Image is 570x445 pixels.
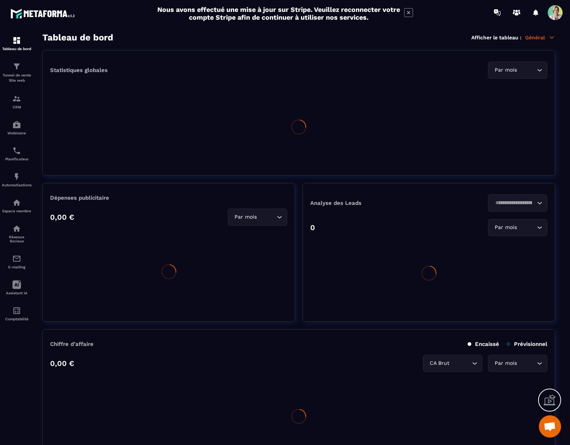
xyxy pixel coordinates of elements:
[2,183,32,187] p: Automatisations
[518,66,535,74] input: Search for option
[2,275,32,301] a: Assistant IA
[50,194,287,201] p: Dépenses publicitaire
[50,359,74,368] p: 0,00 €
[50,213,74,222] p: 0,00 €
[518,359,535,367] input: Search for option
[2,73,32,83] p: Tunnel de vente Site web
[2,291,32,295] p: Assistant IA
[2,301,32,327] a: accountantaccountantComptabilité
[12,62,21,71] img: formation
[12,146,21,155] img: scheduler
[2,235,32,243] p: Réseaux Sociaux
[2,265,32,269] p: E-mailing
[12,306,21,315] img: accountant
[488,355,547,372] div: Search for option
[525,34,555,41] p: Général
[310,223,315,232] p: 0
[518,223,535,232] input: Search for option
[2,141,32,167] a: schedulerschedulerPlanificateur
[539,415,561,438] div: Open chat
[228,209,287,226] div: Search for option
[310,200,429,206] p: Analyse des Leads
[2,157,32,161] p: Planificateur
[12,172,21,181] img: automations
[258,213,275,221] input: Search for option
[157,6,400,21] h2: Nous avons effectué une mise à jour sur Stripe. Veuillez reconnecter votre compte Stripe afin de ...
[488,219,547,236] div: Search for option
[10,7,77,20] img: logo
[493,199,535,207] input: Search for option
[451,359,470,367] input: Search for option
[423,355,482,372] div: Search for option
[12,254,21,263] img: email
[50,341,94,347] p: Chiffre d’affaire
[493,66,518,74] span: Par mois
[2,30,32,56] a: formationformationTableau de bord
[2,115,32,141] a: automationsautomationsWebinaire
[2,209,32,213] p: Espace membre
[428,359,451,367] span: CA Brut
[2,105,32,109] p: CRM
[2,317,32,321] p: Comptabilité
[12,198,21,207] img: automations
[2,131,32,135] p: Webinaire
[12,36,21,45] img: formation
[488,194,547,212] div: Search for option
[471,35,521,40] p: Afficher le tableau :
[2,47,32,51] p: Tableau de bord
[2,89,32,115] a: formationformationCRM
[2,249,32,275] a: emailemailE-mailing
[50,67,108,73] p: Statistiques globales
[507,341,547,347] p: Prévisionnel
[488,62,547,79] div: Search for option
[12,120,21,129] img: automations
[12,94,21,103] img: formation
[2,219,32,249] a: social-networksocial-networkRéseaux Sociaux
[233,213,258,221] span: Par mois
[2,167,32,193] a: automationsautomationsAutomatisations
[493,223,518,232] span: Par mois
[42,32,113,43] h3: Tableau de bord
[2,56,32,89] a: formationformationTunnel de vente Site web
[493,359,518,367] span: Par mois
[2,193,32,219] a: automationsautomationsEspace membre
[468,341,499,347] p: Encaissé
[12,224,21,233] img: social-network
